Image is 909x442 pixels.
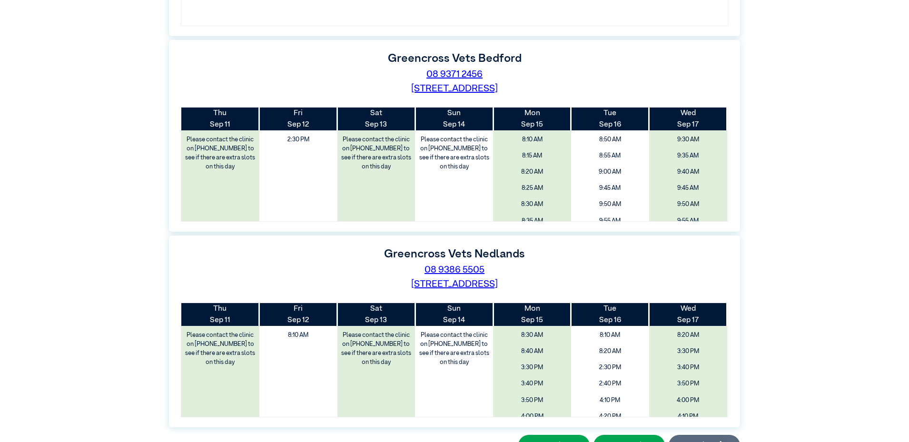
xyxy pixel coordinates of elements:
[574,181,646,195] span: 9:45 AM
[496,344,568,358] span: 8:40 AM
[496,149,568,163] span: 8:15 AM
[574,214,646,228] span: 9:55 AM
[415,108,493,130] th: Sep 14
[574,361,646,374] span: 2:30 PM
[493,303,571,326] th: Sep 15
[182,328,258,370] label: Please contact the clinic on [PHONE_NUMBER] to see if there are extra slots on this day
[263,133,334,147] span: 2:30 PM
[384,248,525,260] label: Greencross Vets Nedlands
[652,393,724,407] span: 4:00 PM
[337,108,415,130] th: Sep 13
[496,165,568,179] span: 8:20 AM
[652,133,724,147] span: 9:30 AM
[574,344,646,358] span: 8:20 AM
[652,197,724,211] span: 9:50 AM
[496,328,568,342] span: 8:30 AM
[652,214,724,228] span: 9:55 AM
[496,377,568,391] span: 3:40 PM
[574,393,646,407] span: 4:10 PM
[652,344,724,358] span: 3:30 PM
[571,303,649,326] th: Sep 16
[182,133,258,174] label: Please contact the clinic on [PHONE_NUMBER] to see if there are extra slots on this day
[571,108,649,130] th: Sep 16
[416,133,492,174] label: Please contact the clinic on [PHONE_NUMBER] to see if there are extra slots on this day
[493,108,571,130] th: Sep 15
[652,361,724,374] span: 3:40 PM
[415,303,493,326] th: Sep 14
[338,133,415,174] label: Please contact the clinic on [PHONE_NUMBER] to see if there are extra slots on this day
[652,149,724,163] span: 9:35 AM
[263,328,334,342] span: 8:10 AM
[574,133,646,147] span: 8:50 AM
[652,181,724,195] span: 9:45 AM
[574,328,646,342] span: 8:10 AM
[411,84,498,93] a: [STREET_ADDRESS]
[496,361,568,374] span: 3:30 PM
[649,108,727,130] th: Sep 17
[649,303,727,326] th: Sep 17
[411,279,498,289] a: [STREET_ADDRESS]
[574,410,646,423] span: 4:20 PM
[337,303,415,326] th: Sep 13
[259,108,337,130] th: Sep 12
[574,197,646,211] span: 9:50 AM
[181,303,259,326] th: Sep 11
[259,303,337,326] th: Sep 12
[574,165,646,179] span: 9:00 AM
[652,410,724,423] span: 4:10 PM
[496,410,568,423] span: 4:00 PM
[425,265,484,275] a: 08 9386 5505
[496,393,568,407] span: 3:50 PM
[652,377,724,391] span: 3:50 PM
[496,181,568,195] span: 8:25 AM
[574,377,646,391] span: 2:40 PM
[496,197,568,211] span: 8:30 AM
[574,149,646,163] span: 8:55 AM
[338,328,415,370] label: Please contact the clinic on [PHONE_NUMBER] to see if there are extra slots on this day
[181,108,259,130] th: Sep 11
[496,214,568,228] span: 8:35 AM
[652,165,724,179] span: 9:40 AM
[388,53,522,64] label: Greencross Vets Bedford
[416,328,492,370] label: Please contact the clinic on [PHONE_NUMBER] to see if there are extra slots on this day
[652,328,724,342] span: 8:20 AM
[426,69,483,79] a: 08 9371 2456
[496,133,568,147] span: 8:10 AM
